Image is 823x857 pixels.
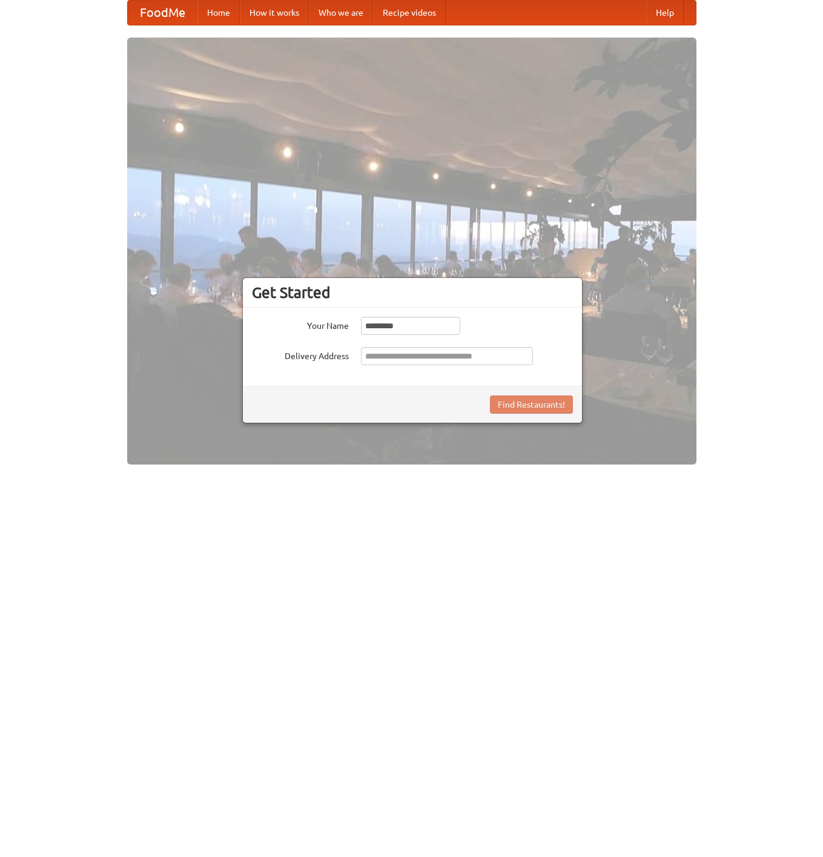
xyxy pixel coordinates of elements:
[128,1,197,25] a: FoodMe
[309,1,373,25] a: Who we are
[252,347,349,362] label: Delivery Address
[490,395,573,414] button: Find Restaurants!
[197,1,240,25] a: Home
[252,317,349,332] label: Your Name
[252,283,573,302] h3: Get Started
[373,1,446,25] a: Recipe videos
[240,1,309,25] a: How it works
[646,1,684,25] a: Help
